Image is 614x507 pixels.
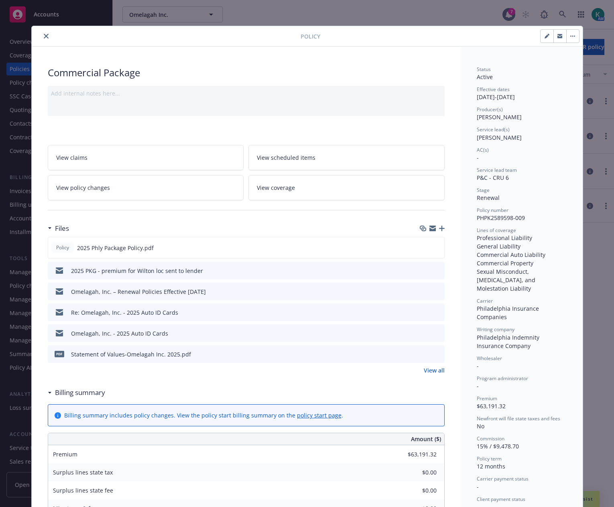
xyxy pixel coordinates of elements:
button: download file [421,267,428,275]
span: Status [477,66,491,73]
div: General Liability [477,242,567,250]
input: 0.00 [389,466,441,478]
span: Surplus lines state fee [53,487,113,494]
div: Statement of Values-Omelagah Inc. 2025.pdf [71,350,191,358]
span: View scheduled items [257,153,315,162]
button: preview file [434,350,441,358]
span: Service lead(s) [477,126,510,133]
span: View coverage [257,183,295,192]
button: download file [421,287,428,296]
div: Omelagah, Inc. - 2025 Auto ID Cards [71,329,168,338]
div: Add internal notes here... [51,89,441,98]
input: 0.00 [389,485,441,497]
span: Wholesaler [477,355,502,362]
span: - [477,154,479,161]
span: Philadelphia Insurance Companies [477,305,541,321]
span: View claims [56,153,87,162]
span: Effective dates [477,86,510,93]
span: PHPK2589598-009 [477,214,525,222]
input: 0.00 [389,448,441,460]
a: View all [424,366,445,375]
button: preview file [434,267,441,275]
div: Commercial Package [48,66,445,79]
a: View policy changes [48,175,244,200]
span: pdf [55,351,64,357]
span: - [477,382,479,390]
span: Newfront will file state taxes and fees [477,415,560,422]
span: Policy number [477,207,508,214]
span: [PERSON_NAME] [477,113,522,121]
span: Service lead team [477,167,517,173]
span: Premium [477,395,497,402]
span: Carrier [477,297,493,304]
a: policy start page [297,411,342,419]
span: Stage [477,187,490,193]
h3: Billing summary [55,387,105,398]
a: View claims [48,145,244,170]
span: - [477,362,479,370]
span: Producer(s) [477,106,503,113]
span: - [477,483,479,491]
a: View coverage [248,175,445,200]
span: Lines of coverage [477,227,516,234]
span: $63,191.32 [477,402,506,410]
button: preview file [434,244,441,252]
button: preview file [434,308,441,317]
div: Sexual Misconduct, [MEDICAL_DATA], and Molestation Liability [477,267,567,293]
span: 12 months [477,462,505,470]
a: View scheduled items [248,145,445,170]
span: Writing company [477,326,514,333]
button: preview file [434,329,441,338]
span: 2025 Phly Package Policy.pdf [77,244,154,252]
span: Policy [55,244,71,251]
span: Commission [477,435,504,442]
div: Re: Omelagah, Inc. - 2025 Auto ID Cards [71,308,178,317]
span: 15% / $9,478.70 [477,442,519,450]
button: download file [421,308,428,317]
button: preview file [434,287,441,296]
div: Files [48,223,69,234]
span: Renewal [477,194,500,202]
div: [DATE] - [DATE] [477,86,567,101]
div: Billing summary [48,387,105,398]
div: Billing summary includes policy changes. View the policy start billing summary on the . [64,411,343,419]
div: Commercial Property [477,259,567,267]
span: Premium [53,450,77,458]
h3: Files [55,223,69,234]
span: [PERSON_NAME] [477,134,522,141]
div: 2025 PKG - premium for Wilton loc sent to lender [71,267,203,275]
span: Client payment status [477,496,525,503]
span: Amount ($) [411,435,441,443]
button: download file [421,244,427,252]
span: Surplus lines state tax [53,468,113,476]
div: Omelagah, Inc. – Renewal Policies Effective [DATE] [71,287,206,296]
span: Policy term [477,455,502,462]
div: Professional Liability [477,234,567,242]
span: P&C - CRU 6 [477,174,509,181]
span: Policy [301,32,320,41]
button: close [41,31,51,41]
span: AC(s) [477,147,489,153]
div: Commercial Auto Liability [477,250,567,259]
span: Program administrator [477,375,528,382]
span: View policy changes [56,183,110,192]
span: Philadelphia Indemnity Insurance Company [477,334,541,350]
button: download file [421,350,428,358]
span: Carrier payment status [477,475,529,482]
span: Active [477,73,493,81]
button: download file [421,329,428,338]
span: No [477,422,484,430]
